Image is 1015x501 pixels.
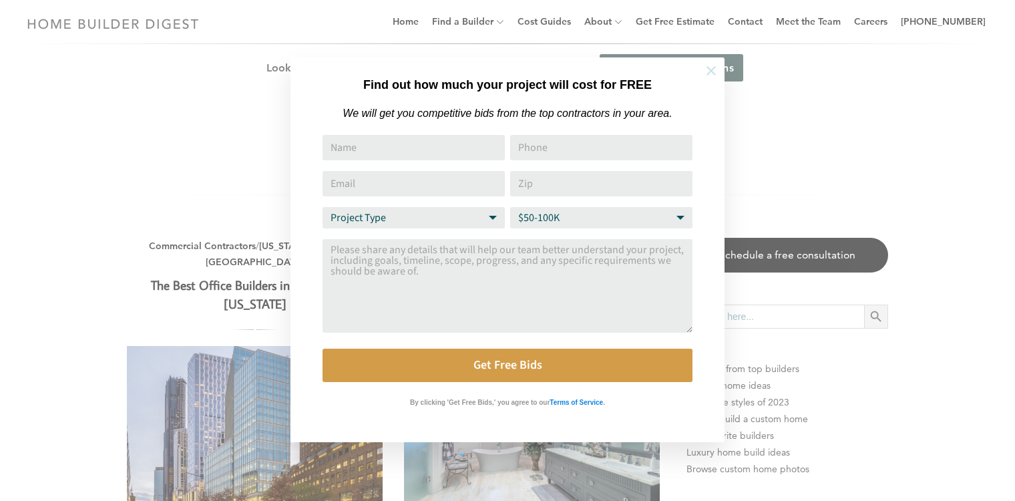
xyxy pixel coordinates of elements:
input: Name [323,135,505,160]
button: Get Free Bids [323,349,692,382]
input: Phone [510,135,692,160]
input: Zip [510,171,692,196]
select: Project Type [323,207,505,228]
textarea: Comment or Message [323,239,692,333]
strong: . [603,399,605,406]
input: Email Address [323,171,505,196]
iframe: Drift Widget Chat Controller [759,405,999,485]
a: Terms of Service [550,395,603,407]
select: Budget Range [510,207,692,228]
em: We will get you competitive bids from the top contractors in your area. [343,108,672,119]
strong: Terms of Service [550,399,603,406]
strong: By clicking 'Get Free Bids,' you agree to our [410,399,550,406]
button: Close [688,47,735,94]
strong: Find out how much your project will cost for FREE [363,78,652,92]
